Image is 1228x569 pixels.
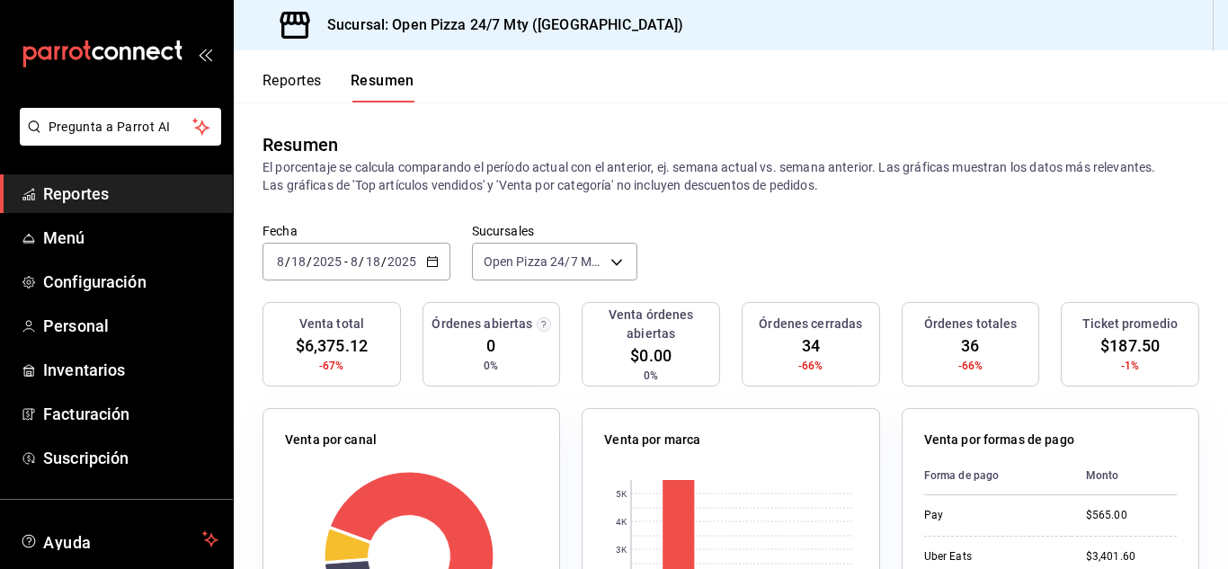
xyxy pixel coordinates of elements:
[290,254,307,269] input: --
[1086,549,1177,565] div: $3,401.60
[924,549,1057,565] div: Uber Eats
[484,253,604,271] span: Open Pizza 24/7 Mty ([GEOGRAPHIC_DATA])
[43,314,218,338] span: Personal
[1072,457,1177,495] th: Monto
[319,358,344,374] span: -67%
[472,225,637,237] label: Sucursales
[43,402,218,426] span: Facturación
[484,358,498,374] span: 0%
[344,254,348,269] span: -
[604,431,700,449] p: Venta por marca
[43,446,218,470] span: Suscripción
[20,108,221,146] button: Pregunta a Parrot AI
[43,358,218,382] span: Inventarios
[198,47,212,61] button: open_drawer_menu
[616,517,627,527] text: 4K
[13,130,221,149] a: Pregunta a Parrot AI
[1086,508,1177,523] div: $565.00
[958,358,983,374] span: -66%
[486,333,495,358] span: 0
[616,545,627,555] text: 3K
[961,333,979,358] span: 36
[263,72,322,102] button: Reportes
[296,333,368,358] span: $6,375.12
[285,431,377,449] p: Venta por canal
[43,226,218,250] span: Menú
[263,225,450,237] label: Fecha
[43,270,218,294] span: Configuración
[759,315,862,333] h3: Órdenes cerradas
[924,315,1018,333] h3: Órdenes totales
[924,457,1072,495] th: Forma de pago
[630,343,672,368] span: $0.00
[1082,315,1178,333] h3: Ticket promedio
[263,72,414,102] div: navigation tabs
[276,254,285,269] input: --
[263,158,1199,194] p: El porcentaje se calcula comparando el período actual con el anterior, ej. semana actual vs. sema...
[381,254,387,269] span: /
[43,529,195,550] span: Ayuda
[285,254,290,269] span: /
[924,431,1074,449] p: Venta por formas de pago
[307,254,312,269] span: /
[49,118,193,137] span: Pregunta a Parrot AI
[299,315,364,333] h3: Venta total
[350,254,359,269] input: --
[644,368,658,384] span: 0%
[798,358,823,374] span: -66%
[590,306,712,343] h3: Venta órdenes abiertas
[1100,333,1160,358] span: $187.50
[351,72,414,102] button: Resumen
[312,254,343,269] input: ----
[359,254,364,269] span: /
[616,489,627,499] text: 5K
[365,254,381,269] input: --
[432,315,532,333] h3: Órdenes abiertas
[1121,358,1139,374] span: -1%
[43,182,218,206] span: Reportes
[924,508,1057,523] div: Pay
[387,254,417,269] input: ----
[313,14,683,36] h3: Sucursal: Open Pizza 24/7 Mty ([GEOGRAPHIC_DATA])
[802,333,820,358] span: 34
[263,131,338,158] div: Resumen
